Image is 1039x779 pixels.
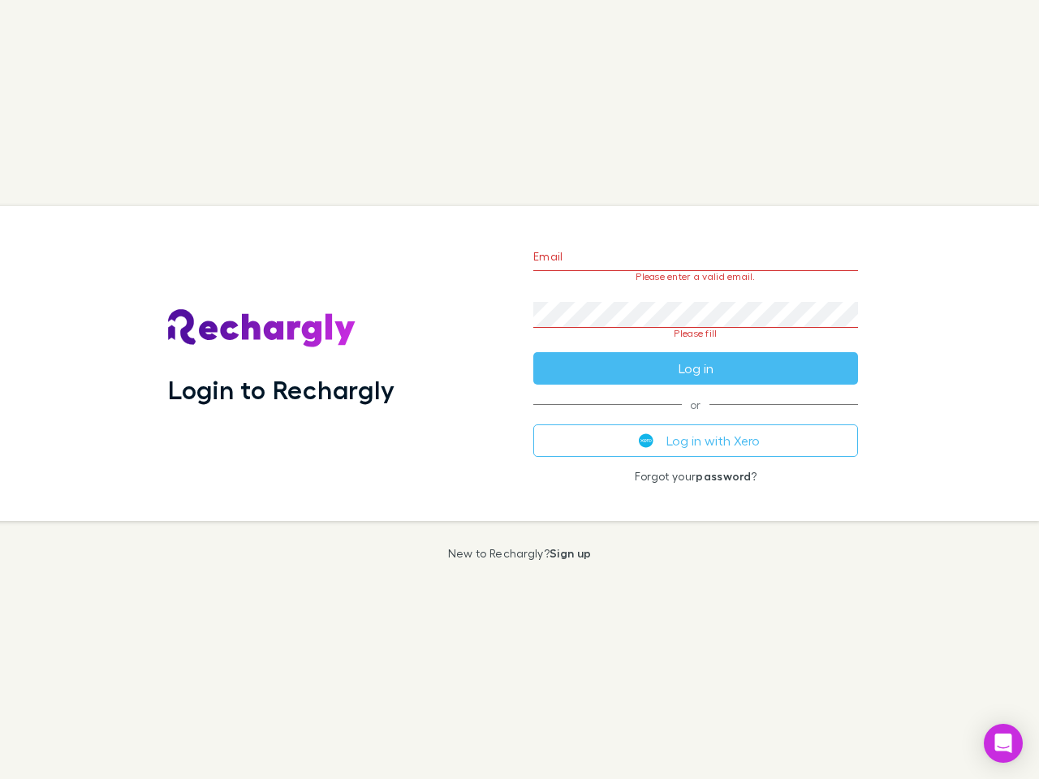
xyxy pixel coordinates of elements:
h1: Login to Rechargly [168,374,394,405]
p: Please enter a valid email. [533,271,858,282]
p: New to Rechargly? [448,547,592,560]
img: Xero's logo [639,433,653,448]
div: Open Intercom Messenger [984,724,1023,763]
button: Log in with Xero [533,424,858,457]
p: Forgot your ? [533,470,858,483]
img: Rechargly's Logo [168,309,356,348]
button: Log in [533,352,858,385]
a: Sign up [550,546,591,560]
span: or [533,404,858,405]
a: password [696,469,751,483]
p: Please fill [533,328,858,339]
